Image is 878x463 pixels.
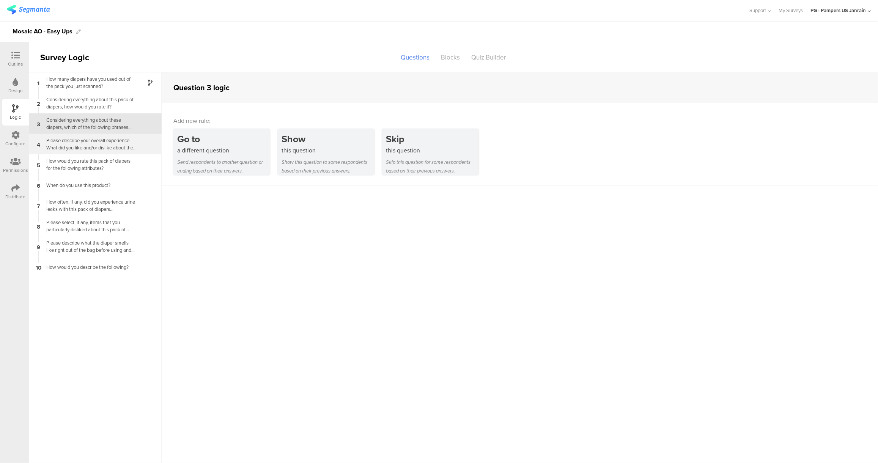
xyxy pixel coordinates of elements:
[386,158,479,175] div: Skip this question for some respondents based on their previous answers.
[37,181,40,189] span: 6
[37,119,40,128] span: 3
[177,132,270,146] div: Go to
[29,51,116,64] div: Survey Logic
[282,132,374,146] div: Show
[750,7,766,14] span: Support
[37,140,40,148] span: 4
[282,158,374,175] div: Show this question to some respondents based on their previous answers.
[42,157,137,172] div: How would you rate this pack of diapers for the following attributes?
[42,116,137,131] div: Considering everything about these diapers, which of the following phrases best describes how you...
[173,82,230,93] div: Question 3 logic
[8,61,23,67] div: Outline
[3,167,28,174] div: Permissions
[42,182,137,189] div: When do you use this product?
[42,75,137,90] div: How many diapers have you used out of the pack you just scanned?
[42,239,137,254] div: Please describe what the diaper smells like right out of the bag before using and when wet
[37,201,40,210] span: 7
[42,198,137,213] div: How often, if any, did you experience urine leaks with this pack of diapers...
[7,5,50,14] img: segmanta logo
[42,264,137,271] div: How would you describe the following?
[177,146,270,155] div: a different question
[13,25,72,38] div: Mosaic AO - Easy Ups
[42,137,137,151] div: Please describe your overall experience. What did you like and/or dislike about the product?
[6,140,26,147] div: Configure
[10,114,21,121] div: Logic
[811,7,866,14] div: PG - Pampers US Janrain
[42,96,137,110] div: Considering everything about this pack of diapers, how would you rate it?
[386,146,479,155] div: this question
[173,116,867,125] div: Add new rule:
[282,146,374,155] div: this question
[6,193,26,200] div: Distribute
[36,263,41,271] span: 10
[395,51,435,64] div: Questions
[37,99,40,107] span: 2
[38,78,40,87] span: 1
[42,219,137,233] div: Please select, if any, items that you particularly disliked about this pack of diapers.
[466,51,512,64] div: Quiz Builder
[37,160,40,169] span: 5
[37,222,40,230] span: 8
[435,51,466,64] div: Blocks
[177,158,270,175] div: Send respondents to another question or ending based on their answers.
[386,132,479,146] div: Skip
[8,87,23,94] div: Design
[37,242,40,251] span: 9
